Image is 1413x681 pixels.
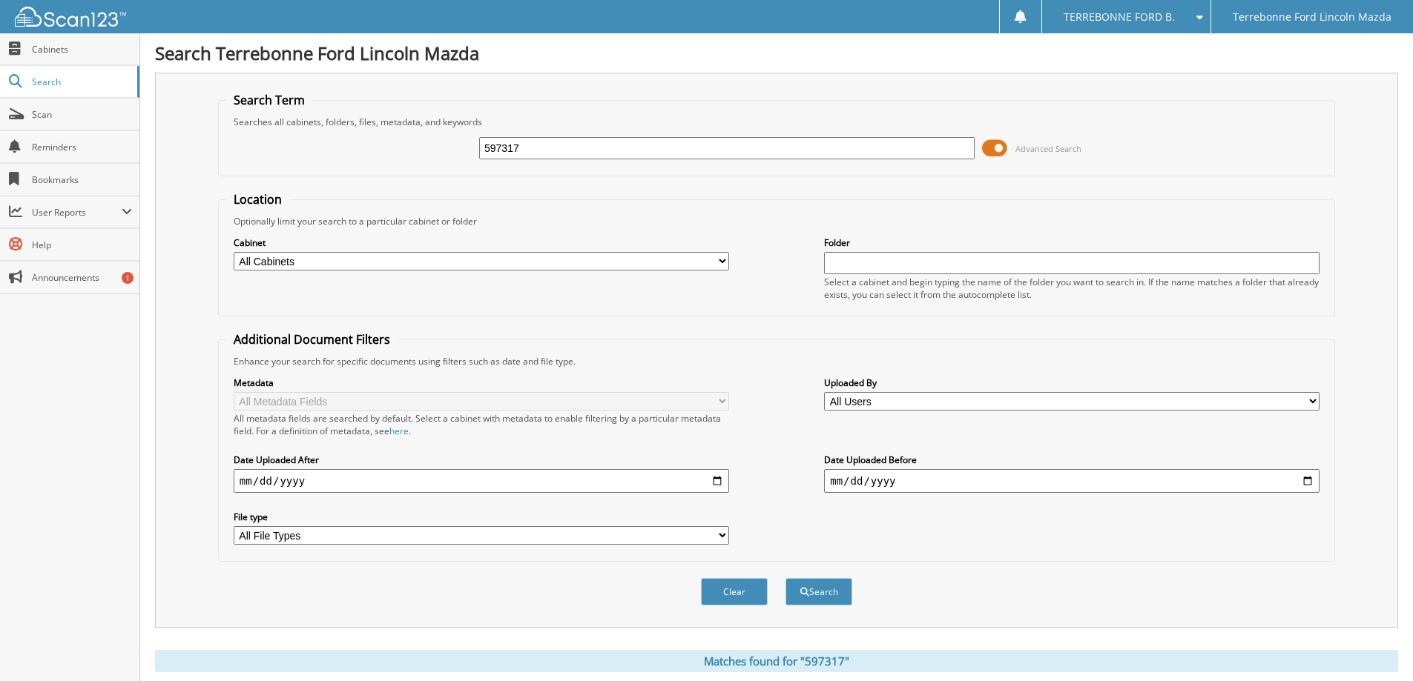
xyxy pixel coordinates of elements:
[234,236,729,249] label: Cabinet
[1064,13,1175,21] span: TERREBONNE FORD B.
[824,236,1320,249] label: Folder
[122,272,134,284] div: 1
[824,276,1320,301] div: Select a cabinet and begin typing the name of the folder you want to search in. If the name match...
[226,116,1327,128] div: Searches all cabinets, folders, files, metadata, and keywords
[32,173,132,186] span: Bookmarks
[234,454,729,466] label: Date Uploaded After
[32,76,130,88] span: Search
[824,376,1320,389] label: Uploaded By
[226,355,1327,368] div: Enhance your search for specific documents using filters such as date and file type.
[234,511,729,523] label: File type
[32,43,132,56] span: Cabinets
[32,141,132,153] span: Reminders
[32,271,132,284] span: Announcements
[1233,13,1391,21] span: Terrebonne Ford Lincoln Mazda
[226,331,398,348] legend: Additional Document Filters
[226,92,312,108] legend: Search Term
[226,191,289,207] legend: Location
[1015,143,1081,154] span: Advanced Search
[234,469,729,493] input: start
[15,7,126,27] img: scan123-logo-white.svg
[824,469,1320,493] input: end
[234,376,729,389] label: Metadata
[389,425,409,437] a: here
[824,454,1320,466] label: Date Uploaded Before
[32,239,132,251] span: Help
[32,108,132,121] span: Scan
[785,578,852,605] button: Search
[155,650,1398,672] div: Matches found for "597317"
[701,578,768,605] button: Clear
[32,206,122,219] span: User Reports
[155,41,1398,65] h1: Search Terrebonne Ford Lincoln Mazda
[234,412,729,437] div: All metadata fields are searched by default. Select a cabinet with metadata to enable filtering b...
[226,215,1327,227] div: Optionally limit your search to a particular cabinet or folder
